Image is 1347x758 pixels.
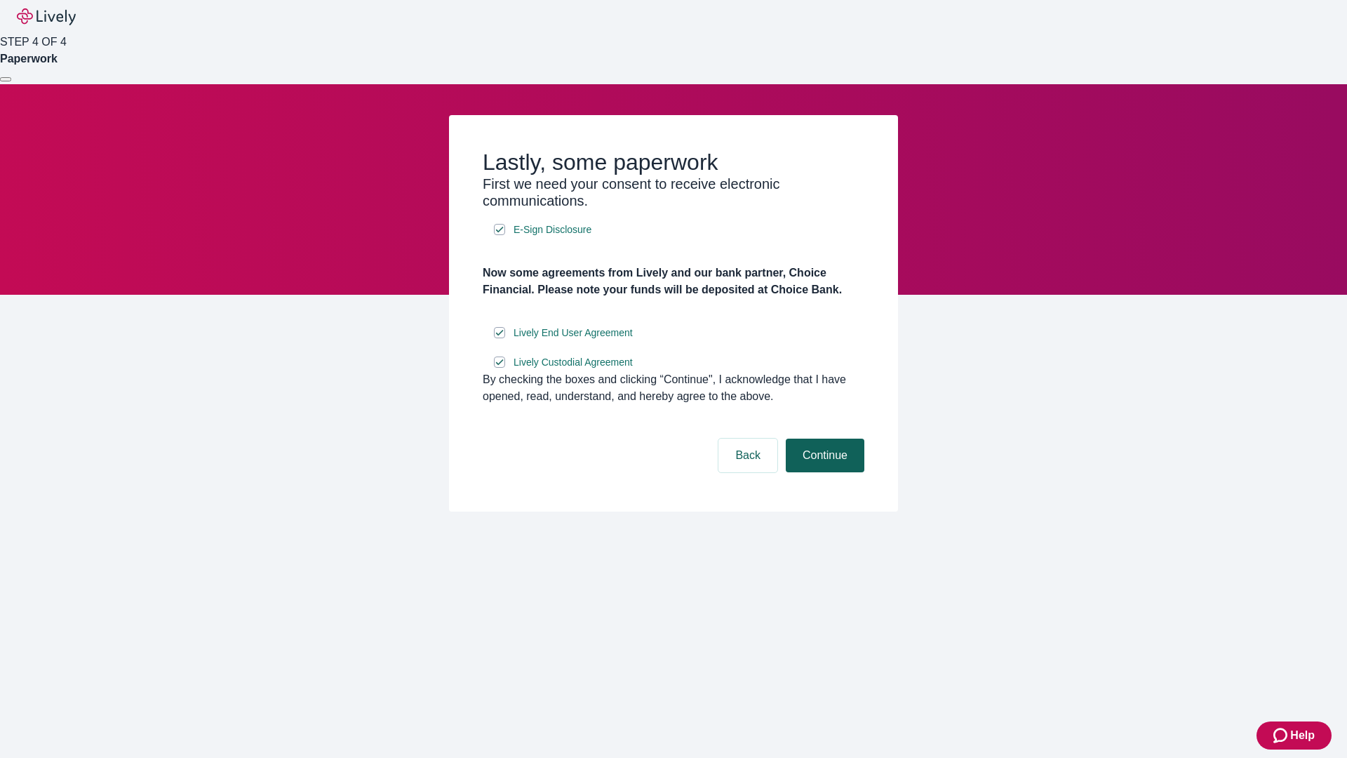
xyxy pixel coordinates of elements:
h4: Now some agreements from Lively and our bank partner, Choice Financial. Please note your funds wi... [483,265,864,298]
svg: Zendesk support icon [1273,727,1290,744]
div: By checking the boxes and clicking “Continue", I acknowledge that I have opened, read, understand... [483,371,864,405]
img: Lively [17,8,76,25]
h2: Lastly, some paperwork [483,149,864,175]
span: E-Sign Disclosure [514,222,591,237]
a: e-sign disclosure document [511,221,594,239]
span: Lively End User Agreement [514,326,633,340]
span: Lively Custodial Agreement [514,355,633,370]
h3: First we need your consent to receive electronic communications. [483,175,864,209]
button: Continue [786,439,864,472]
a: e-sign disclosure document [511,324,636,342]
a: e-sign disclosure document [511,354,636,371]
span: Help [1290,727,1315,744]
button: Back [718,439,777,472]
button: Zendesk support iconHelp [1256,722,1332,750]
